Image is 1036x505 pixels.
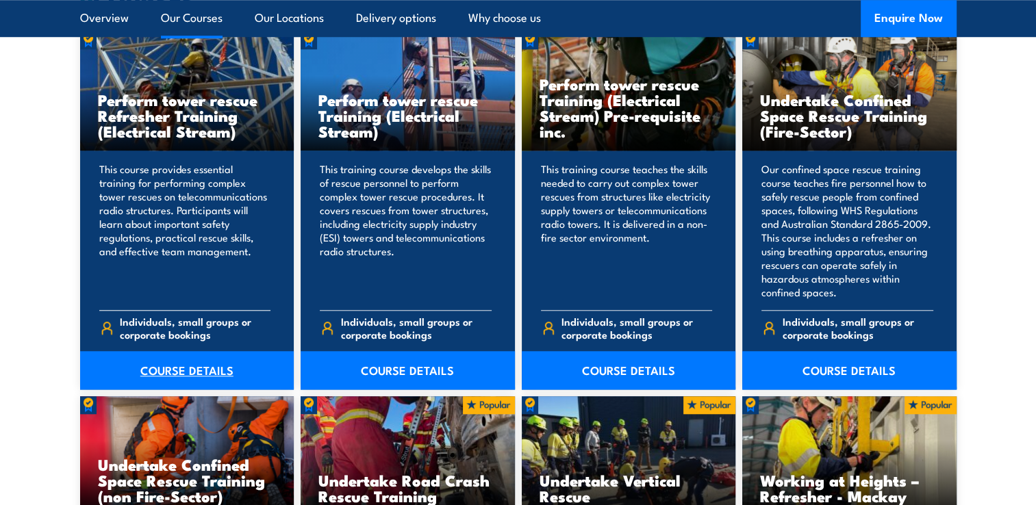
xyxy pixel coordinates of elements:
h3: Working at Heights – Refresher - Mackay [760,472,939,504]
span: Individuals, small groups or corporate bookings [120,315,270,341]
h3: Undertake Road Crash Rescue Training [318,472,497,504]
span: Individuals, small groups or corporate bookings [341,315,492,341]
h3: Perform tower rescue Training (Electrical Stream) Pre-requisite inc. [540,76,718,139]
h3: Undertake Confined Space Rescue Training (Fire-Sector) [760,92,939,139]
p: Our confined space rescue training course teaches fire personnel how to safely rescue people from... [761,162,933,299]
span: Individuals, small groups or corporate bookings [561,315,712,341]
a: COURSE DETAILS [301,351,515,389]
p: This training course develops the skills of rescue personnel to perform complex tower rescue proc... [320,162,492,299]
span: Individuals, small groups or corporate bookings [783,315,933,341]
p: This training course teaches the skills needed to carry out complex tower rescues from structures... [541,162,713,299]
h3: Perform tower rescue Refresher Training (Electrical Stream) [98,92,277,139]
a: COURSE DETAILS [80,351,294,389]
a: COURSE DETAILS [522,351,736,389]
h3: Undertake Vertical Rescue [540,472,718,504]
a: COURSE DETAILS [742,351,957,389]
h3: Perform tower rescue Training (Electrical Stream) [318,92,497,139]
h3: Undertake Confined Space Rescue Training (non Fire-Sector) [98,456,277,504]
p: This course provides essential training for performing complex tower rescues on telecommunication... [99,162,271,299]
